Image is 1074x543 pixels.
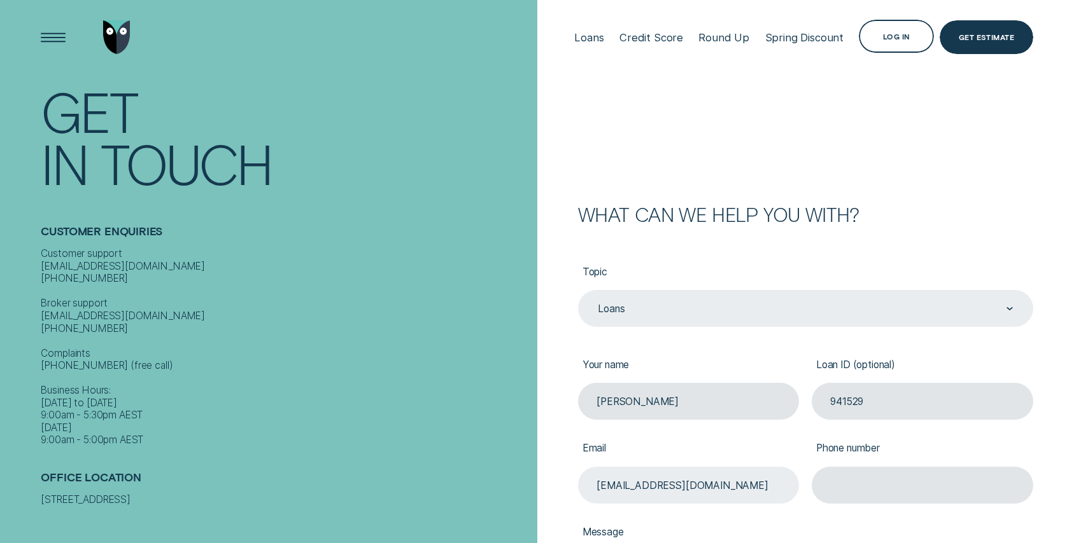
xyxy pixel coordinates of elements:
div: Spring Discount [765,31,844,44]
label: Your name [578,348,800,383]
div: Loans [598,303,625,315]
div: Loans [574,31,604,44]
h1: Get In Touch [41,85,530,189]
h2: What can we help you with? [578,205,1033,223]
label: Topic [578,256,1033,290]
div: In [41,137,87,189]
div: Touch [101,137,271,189]
label: Phone number [812,432,1033,467]
label: Loan ID (optional) [812,348,1033,383]
div: Customer support [EMAIL_ADDRESS][DOMAIN_NAME] [PHONE_NUMBER] Broker support [EMAIL_ADDRESS][DOMAI... [41,247,530,446]
div: Round Up [698,31,749,44]
div: Credit Score [619,31,683,44]
div: [STREET_ADDRESS] [41,493,530,506]
button: Open Menu [37,20,71,54]
a: Get Estimate [940,20,1033,54]
button: Log in [859,20,933,53]
label: Email [578,432,800,467]
img: Wisr [103,20,131,54]
h2: Office Location [41,471,530,493]
h2: Customer Enquiries [41,225,530,247]
div: Get [41,85,136,137]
